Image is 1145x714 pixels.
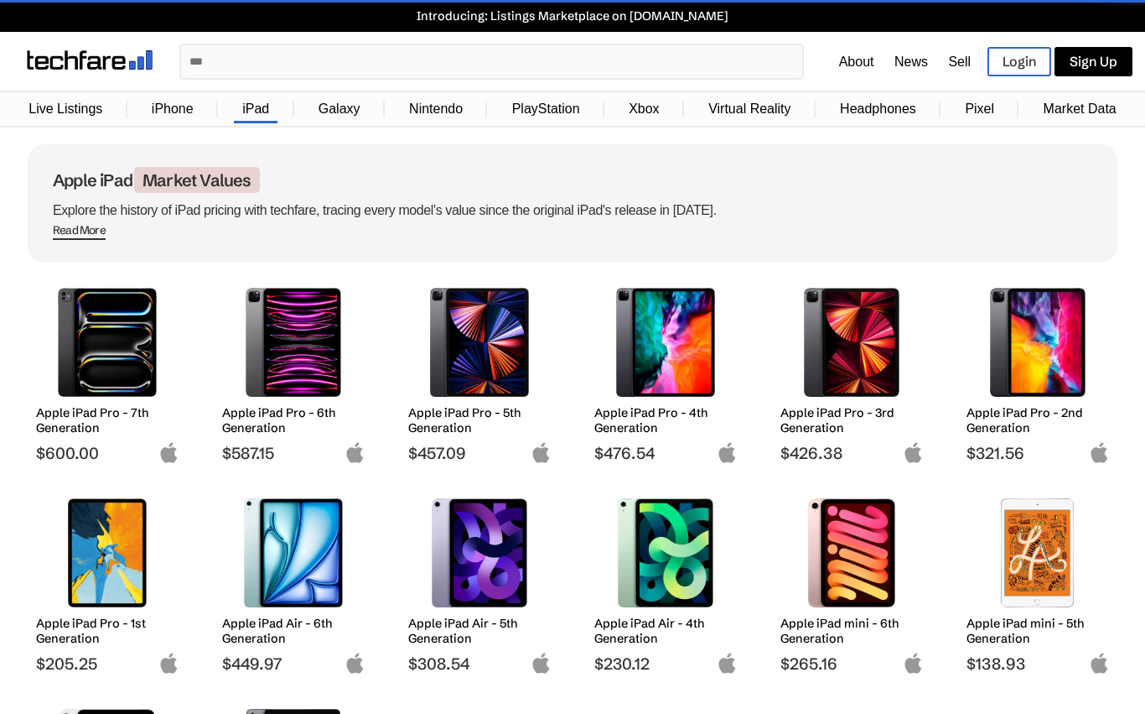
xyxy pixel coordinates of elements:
a: Apple iPad mini 6th Generation Apple iPad mini - 6th Generation $265.16 apple-logo [772,490,931,674]
img: Apple iPad Pro 1st Generation [49,498,167,607]
a: Apple iPad Pro 5th Generation Apple iPad Pro - 5th Generation $457.09 apple-logo [400,279,559,463]
a: Live Listings [20,93,111,125]
div: Read More [53,223,106,237]
img: apple-logo [158,442,179,463]
img: Apple iPad Pro 4th Generation [607,288,725,397]
img: Apple iPad Pro 7th Generation [49,288,167,397]
img: Apple iPad Air 5th Generation [421,498,539,607]
img: Apple iPad Pro 3rd Generation [793,288,911,397]
a: Apple iPad Pro 7th Generation Apple iPad Pro - 7th Generation $600.00 apple-logo [28,279,187,463]
a: PlayStation [504,93,588,125]
a: Apple iPad Air 6th Generation Apple iPad Air - 6th Generation $449.97 apple-logo [214,490,373,674]
span: $205.25 [36,654,179,674]
img: Apple iPad Pro 5th Generation [421,288,539,397]
img: Apple iPad Pro 6th Generation [235,288,353,397]
a: Introducing: Listings Marketplace on [DOMAIN_NAME] [8,8,1137,23]
h2: Apple iPad mini - 5th Generation [966,616,1110,646]
h2: Apple iPad Pro - 1st Generation [36,616,179,646]
span: $449.97 [222,654,365,674]
img: Apple iPad mini 5th Generation [979,498,1097,607]
a: Market Data [1035,93,1125,125]
h2: Apple iPad Air - 6th Generation [222,616,365,646]
h2: Apple iPad Pro - 6th Generation [222,405,365,435]
img: apple-logo [903,442,924,463]
img: apple-logo [1089,653,1110,674]
a: iPhone [143,93,202,125]
img: Apple iPad Air 6th Generation [235,498,353,607]
img: apple-logo [345,653,365,674]
a: Xbox [620,93,667,125]
img: apple-logo [345,442,365,463]
h2: Apple iPad Air - 5th Generation [408,616,552,646]
img: Apple iPad Air 4th Generation [607,498,725,607]
p: Explore the history of iPad pricing with techfare, tracing every model's value since the original... [53,199,1092,222]
h2: Apple iPad Pro - 4th Generation [594,405,738,435]
a: Apple iPad mini 5th Generation Apple iPad mini - 5th Generation $138.93 apple-logo [958,490,1117,674]
h2: Apple iPad Pro - 5th Generation [408,405,552,435]
span: $600.00 [36,443,179,463]
span: $457.09 [408,443,552,463]
a: Login [987,47,1051,76]
a: News [894,55,928,69]
h2: Apple iPad Pro - 3rd Generation [780,405,924,435]
h2: Apple iPad Pro - 2nd Generation [966,405,1110,435]
span: $476.54 [594,443,738,463]
h2: Apple iPad Air - 4th Generation [594,616,738,646]
h1: Apple iPad [53,169,1092,190]
a: Pixel [956,93,1003,125]
a: Apple iPad Pro 2nd Generation Apple iPad Pro - 2nd Generation $321.56 apple-logo [958,279,1117,463]
a: Virtual Reality [700,93,799,125]
img: apple-logo [531,442,552,463]
a: Apple iPad Pro 4th Generation Apple iPad Pro - 4th Generation $476.54 apple-logo [586,279,745,463]
a: Apple iPad Pro 6th Generation Apple iPad Pro - 6th Generation $587.15 apple-logo [214,279,373,463]
span: $308.54 [408,654,552,674]
img: apple-logo [717,442,738,463]
img: Apple iPad Pro 2nd Generation [979,288,1097,397]
img: apple-logo [903,653,924,674]
span: $265.16 [780,654,924,674]
a: Apple iPad Air 4th Generation Apple iPad Air - 4th Generation $230.12 apple-logo [586,490,745,674]
a: Nintendo [401,93,471,125]
img: Apple iPad mini 6th Generation [793,498,911,607]
span: $321.56 [966,443,1110,463]
a: Galaxy [310,93,369,125]
a: Apple iPad Air 5th Generation Apple iPad Air - 5th Generation $308.54 apple-logo [400,490,559,674]
a: iPad [234,93,277,125]
a: Headphones [832,93,925,125]
a: Sell [948,55,971,69]
a: Apple iPad Pro 1st Generation Apple iPad Pro - 1st Generation $205.25 apple-logo [28,490,187,674]
span: Market Values [134,167,260,193]
span: $138.93 [966,654,1110,674]
img: apple-logo [1089,442,1110,463]
img: apple-logo [531,653,552,674]
span: Read More [53,223,106,240]
span: $230.12 [594,654,738,674]
img: apple-logo [158,653,179,674]
span: $426.38 [780,443,924,463]
a: About [839,55,874,69]
span: $587.15 [222,443,365,463]
h2: Apple iPad Pro - 7th Generation [36,405,179,435]
h2: Apple iPad mini - 6th Generation [780,616,924,646]
a: Sign Up [1054,47,1132,76]
img: techfare logo [27,50,153,70]
img: apple-logo [717,653,738,674]
a: Apple iPad Pro 3rd Generation Apple iPad Pro - 3rd Generation $426.38 apple-logo [772,279,931,463]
